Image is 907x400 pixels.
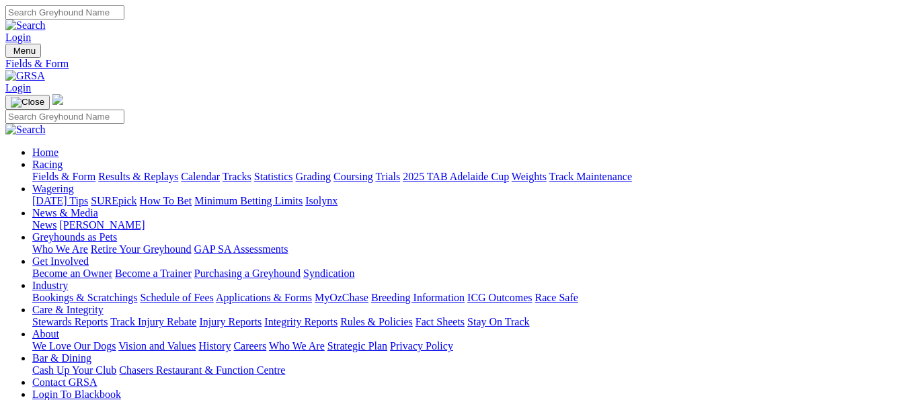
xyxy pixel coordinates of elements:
[91,195,136,206] a: SUREpick
[13,46,36,56] span: Menu
[5,95,50,110] button: Toggle navigation
[32,255,89,267] a: Get Involved
[181,171,220,182] a: Calendar
[32,207,98,218] a: News & Media
[32,195,88,206] a: [DATE] Tips
[5,70,45,82] img: GRSA
[32,316,108,327] a: Stewards Reports
[119,364,285,376] a: Chasers Restaurant & Function Centre
[340,316,413,327] a: Rules & Policies
[32,243,902,255] div: Greyhounds as Pets
[327,340,387,352] a: Strategic Plan
[32,171,902,183] div: Racing
[216,292,312,303] a: Applications & Forms
[333,171,373,182] a: Coursing
[5,82,31,93] a: Login
[467,316,529,327] a: Stay On Track
[140,195,192,206] a: How To Bet
[5,44,41,58] button: Toggle navigation
[115,268,192,279] a: Become a Trainer
[32,171,95,182] a: Fields & Form
[194,195,303,206] a: Minimum Betting Limits
[32,195,902,207] div: Wagering
[59,219,145,231] a: [PERSON_NAME]
[32,231,117,243] a: Greyhounds as Pets
[535,292,578,303] a: Race Safe
[32,268,902,280] div: Get Involved
[32,147,58,158] a: Home
[390,340,453,352] a: Privacy Policy
[32,304,104,315] a: Care & Integrity
[5,58,902,70] a: Fields & Form
[416,316,465,327] a: Fact Sheets
[5,32,31,43] a: Login
[32,340,116,352] a: We Love Our Dogs
[32,352,91,364] a: Bar & Dining
[5,5,124,19] input: Search
[5,19,46,32] img: Search
[223,171,251,182] a: Tracks
[32,376,97,388] a: Contact GRSA
[305,195,338,206] a: Isolynx
[32,183,74,194] a: Wagering
[371,292,465,303] a: Breeding Information
[194,243,288,255] a: GAP SA Assessments
[199,316,262,327] a: Injury Reports
[32,292,902,304] div: Industry
[403,171,509,182] a: 2025 TAB Adelaide Cup
[269,340,325,352] a: Who We Are
[303,268,354,279] a: Syndication
[296,171,331,182] a: Grading
[32,364,116,376] a: Cash Up Your Club
[32,389,121,400] a: Login To Blackbook
[198,340,231,352] a: History
[32,159,63,170] a: Racing
[315,292,368,303] a: MyOzChase
[5,124,46,136] img: Search
[32,219,902,231] div: News & Media
[91,243,192,255] a: Retire Your Greyhound
[32,328,59,339] a: About
[264,316,338,327] a: Integrity Reports
[194,268,301,279] a: Purchasing a Greyhound
[254,171,293,182] a: Statistics
[5,110,124,124] input: Search
[140,292,213,303] a: Schedule of Fees
[32,364,902,376] div: Bar & Dining
[32,243,88,255] a: Who We Are
[32,219,56,231] a: News
[512,171,547,182] a: Weights
[375,171,400,182] a: Trials
[32,316,902,328] div: Care & Integrity
[233,340,266,352] a: Careers
[118,340,196,352] a: Vision and Values
[110,316,196,327] a: Track Injury Rebate
[32,268,112,279] a: Become an Owner
[32,340,902,352] div: About
[467,292,532,303] a: ICG Outcomes
[11,97,44,108] img: Close
[549,171,632,182] a: Track Maintenance
[32,292,137,303] a: Bookings & Scratchings
[98,171,178,182] a: Results & Replays
[32,280,68,291] a: Industry
[52,94,63,105] img: logo-grsa-white.png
